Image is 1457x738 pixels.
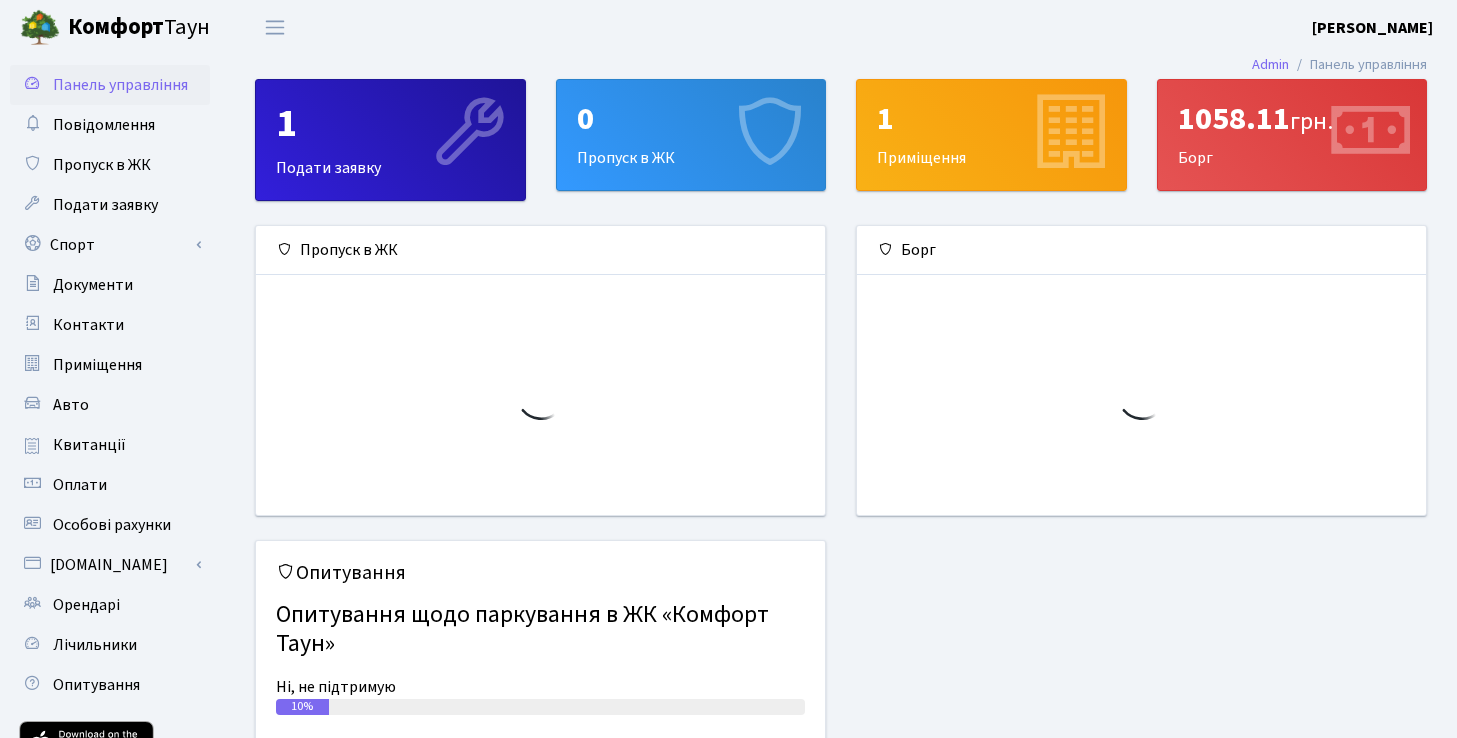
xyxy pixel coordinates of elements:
div: Борг [1158,80,1427,190]
a: Подати заявку [10,185,210,225]
span: Документи [53,274,133,296]
a: Контакти [10,305,210,345]
h4: Опитування щодо паркування в ЖК «Комфорт Таун» [276,593,805,667]
div: Пропуск в ЖК [256,226,825,275]
a: Опитування [10,665,210,705]
b: Комфорт [68,11,164,43]
a: Особові рахунки [10,505,210,545]
span: грн. [1290,104,1333,139]
div: 1 [877,100,1106,138]
a: Авто [10,385,210,425]
span: Таун [68,11,210,45]
div: Ні, не підтримую [276,675,805,699]
a: 1Подати заявку [255,79,526,201]
a: Приміщення [10,345,210,385]
a: 0Пропуск в ЖК [556,79,827,191]
a: Панель управління [10,65,210,105]
a: Admin [1252,54,1289,75]
div: 10% [276,699,329,715]
a: Квитанції [10,425,210,465]
span: Орендарі [53,594,120,616]
span: Квитанції [53,434,126,456]
span: Приміщення [53,354,142,376]
nav: breadcrumb [1222,44,1457,86]
a: Лічильники [10,625,210,665]
span: Панель управління [53,74,188,96]
a: Спорт [10,225,210,265]
a: Повідомлення [10,105,210,145]
a: 1Приміщення [856,79,1127,191]
a: Пропуск в ЖК [10,145,210,185]
a: Оплати [10,465,210,505]
a: Орендарі [10,585,210,625]
li: Панель управління [1289,54,1427,76]
span: Авто [53,394,89,416]
img: logo.png [20,8,60,48]
span: Повідомлення [53,114,155,136]
div: Подати заявку [256,80,525,200]
span: Особові рахунки [53,514,171,536]
div: Борг [857,226,1426,275]
div: Приміщення [857,80,1126,190]
b: [PERSON_NAME] [1312,17,1433,39]
a: [PERSON_NAME] [1312,16,1433,40]
a: [DOMAIN_NAME] [10,545,210,585]
a: Документи [10,265,210,305]
div: 1 [276,100,505,148]
span: Оплати [53,474,107,496]
span: Подати заявку [53,194,158,216]
div: 1058.11 [1178,100,1407,138]
button: Переключити навігацію [250,11,300,44]
div: Пропуск в ЖК [557,80,826,190]
span: Лічильники [53,634,137,656]
span: Опитування [53,674,140,696]
div: 0 [577,100,806,138]
span: Пропуск в ЖК [53,154,151,176]
h5: Опитування [276,561,805,585]
span: Контакти [53,314,124,336]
